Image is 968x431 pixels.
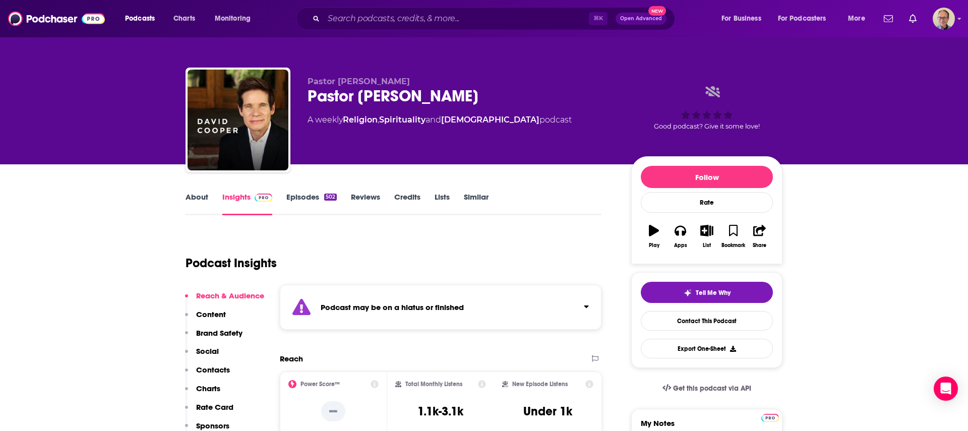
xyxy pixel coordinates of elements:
span: ⌘ K [589,12,608,25]
span: For Business [721,12,761,26]
span: Podcasts [125,12,155,26]
a: Charts [167,11,201,27]
div: Good podcast? Give it some love! [631,77,782,139]
span: Tell Me Why [696,289,731,297]
h2: Reach [280,354,303,363]
span: More [848,12,865,26]
button: Rate Card [185,402,233,421]
img: Pastor David Cooper [188,70,288,170]
h3: 1.1k-3.1k [417,404,463,419]
section: Click to expand status details [280,285,601,330]
a: InsightsPodchaser Pro [222,192,272,215]
button: Export One-Sheet [641,339,773,358]
div: List [703,242,711,249]
a: Religion [343,115,378,125]
div: Open Intercom Messenger [934,377,958,401]
p: Content [196,310,226,319]
img: Podchaser - Follow, Share and Rate Podcasts [8,9,105,28]
span: , [378,115,379,125]
a: About [186,192,208,215]
button: Content [185,310,226,328]
span: Charts [173,12,195,26]
img: User Profile [933,8,955,30]
div: 502 [324,194,337,201]
p: Contacts [196,365,230,375]
button: Share [747,218,773,255]
a: Show notifications dropdown [905,10,921,27]
a: Pro website [761,412,779,422]
h2: Total Monthly Listens [405,381,462,388]
span: Open Advanced [620,16,662,21]
a: Get this podcast via API [654,376,759,401]
button: Contacts [185,365,230,384]
img: Podchaser Pro [761,414,779,422]
p: Brand Safety [196,328,243,338]
img: Podchaser Pro [255,194,272,202]
p: Reach & Audience [196,291,264,300]
span: Logged in as tommy.lynch [933,8,955,30]
button: Play [641,218,667,255]
div: Share [753,242,766,249]
button: tell me why sparkleTell Me Why [641,282,773,303]
span: For Podcasters [778,12,826,26]
p: Charts [196,384,220,393]
div: A weekly podcast [308,114,572,126]
span: Pastor [PERSON_NAME] [308,77,410,86]
a: Lists [435,192,450,215]
strong: Podcast may be on a hiatus or finished [321,302,464,312]
h3: Under 1k [523,404,572,419]
button: open menu [771,11,841,27]
p: -- [321,401,345,421]
button: Social [185,346,219,365]
a: Credits [394,192,420,215]
button: Charts [185,384,220,402]
p: Sponsors [196,421,229,430]
a: Episodes502 [286,192,337,215]
span: and [426,115,441,125]
button: open menu [208,11,264,27]
h1: Podcast Insights [186,256,277,271]
div: Apps [674,242,687,249]
span: New [648,6,667,16]
button: List [694,218,720,255]
button: Brand Safety [185,328,243,347]
a: Contact This Podcast [641,311,773,331]
div: Play [649,242,659,249]
button: open menu [118,11,168,27]
div: Bookmark [721,242,745,249]
div: Rate [641,192,773,213]
button: Follow [641,166,773,188]
button: Bookmark [720,218,746,255]
p: Social [196,346,219,356]
a: [DEMOGRAPHIC_DATA] [441,115,539,125]
a: Show notifications dropdown [880,10,897,27]
a: Spirituality [379,115,426,125]
h2: New Episode Listens [512,381,568,388]
span: Good podcast? Give it some love! [654,122,760,130]
p: Rate Card [196,402,233,412]
button: open menu [841,11,878,27]
button: Open AdvancedNew [616,13,667,25]
span: Monitoring [215,12,251,26]
button: Reach & Audience [185,291,264,310]
button: Show profile menu [933,8,955,30]
input: Search podcasts, credits, & more... [324,11,589,27]
div: Search podcasts, credits, & more... [306,7,685,30]
button: open menu [714,11,774,27]
a: Reviews [351,192,380,215]
h2: Power Score™ [300,381,340,388]
a: Similar [464,192,489,215]
img: tell me why sparkle [684,289,692,297]
span: Get this podcast via API [673,384,751,393]
button: Apps [667,218,693,255]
